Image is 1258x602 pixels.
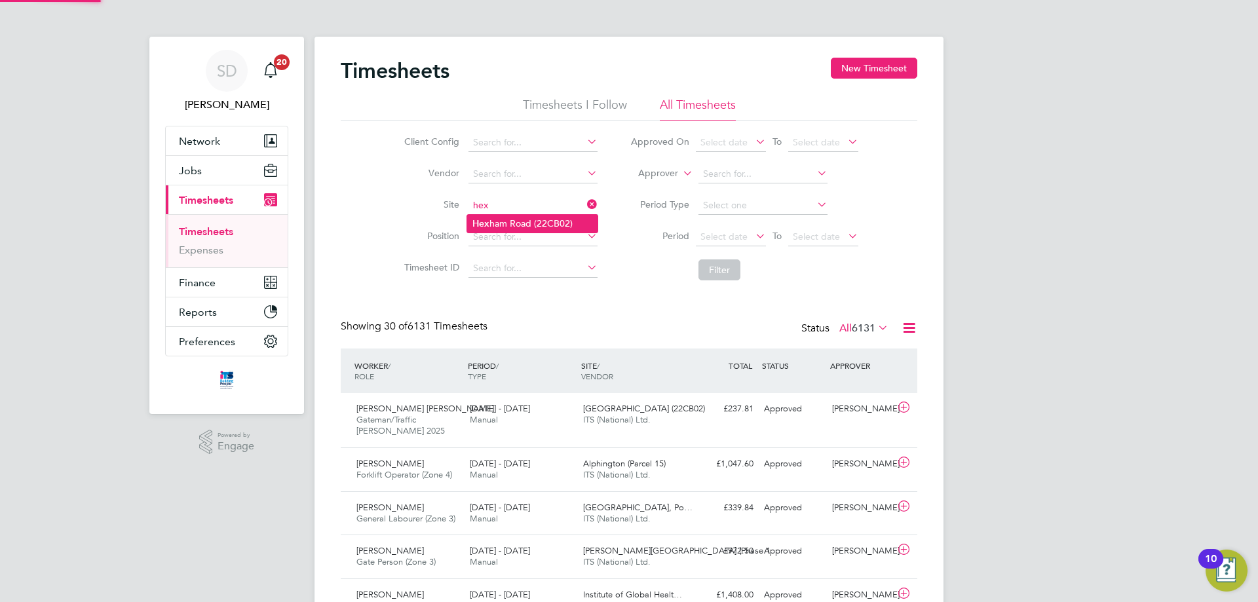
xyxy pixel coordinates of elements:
[356,589,424,600] span: [PERSON_NAME]
[470,556,498,567] span: Manual
[769,227,786,244] span: To
[465,354,578,388] div: PERIOD
[166,156,288,185] button: Jobs
[341,58,449,84] h2: Timesheets
[578,354,691,388] div: SITE
[356,469,452,480] span: Forklift Operator (Zone 4)
[597,360,600,371] span: /
[470,414,498,425] span: Manual
[660,97,736,121] li: All Timesheets
[468,165,598,183] input: Search for...
[166,214,288,267] div: Timesheets
[341,320,490,333] div: Showing
[257,50,284,92] a: 20
[583,502,693,513] span: [GEOGRAPHIC_DATA], Po…
[400,167,459,179] label: Vendor
[759,497,827,519] div: Approved
[793,231,840,242] span: Select date
[759,398,827,420] div: Approved
[827,453,895,475] div: [PERSON_NAME]
[356,556,436,567] span: Gate Person (Zone 3)
[630,198,689,210] label: Period Type
[793,136,840,148] span: Select date
[630,230,689,242] label: Period
[583,403,705,414] span: [GEOGRAPHIC_DATA] (22CB02)
[839,322,888,335] label: All
[691,453,759,475] div: £1,047.60
[769,133,786,150] span: To
[583,589,682,600] span: Institute of Global Healt…
[698,197,828,215] input: Select one
[400,136,459,147] label: Client Config
[852,322,875,335] span: 6131
[166,126,288,155] button: Network
[827,354,895,377] div: APPROVER
[468,228,598,246] input: Search for...
[691,497,759,519] div: £339.84
[356,502,424,513] span: [PERSON_NAME]
[470,458,530,469] span: [DATE] - [DATE]
[470,513,498,524] span: Manual
[218,430,254,441] span: Powered by
[496,360,499,371] span: /
[199,430,255,455] a: Powered byEngage
[274,54,290,70] span: 20
[691,398,759,420] div: £237.81
[468,134,598,152] input: Search for...
[827,540,895,562] div: [PERSON_NAME]
[356,458,424,469] span: [PERSON_NAME]
[356,545,424,556] span: [PERSON_NAME]
[700,231,748,242] span: Select date
[583,458,666,469] span: Alphington (Parcel 15)
[470,502,530,513] span: [DATE] - [DATE]
[468,259,598,278] input: Search for...
[149,37,304,414] nav: Main navigation
[179,135,220,147] span: Network
[166,297,288,326] button: Reports
[700,136,748,148] span: Select date
[217,62,237,79] span: SD
[472,218,489,229] b: Hex
[583,414,651,425] span: ITS (National) Ltd.
[166,185,288,214] button: Timesheets
[583,545,771,556] span: [PERSON_NAME][GEOGRAPHIC_DATA] (Phase 1
[166,327,288,356] button: Preferences
[179,194,233,206] span: Timesheets
[218,369,236,390] img: itsconstruction-logo-retina.png
[630,136,689,147] label: Approved On
[759,453,827,475] div: Approved
[388,360,391,371] span: /
[1205,559,1217,576] div: 10
[698,165,828,183] input: Search for...
[691,540,759,562] div: £972.50
[759,540,827,562] div: Approved
[354,371,374,381] span: ROLE
[179,244,223,256] a: Expenses
[468,197,598,215] input: Search for...
[356,414,445,436] span: Gateman/Traffic [PERSON_NAME] 2025
[583,469,651,480] span: ITS (National) Ltd.
[165,50,288,113] a: SD[PERSON_NAME]
[166,268,288,297] button: Finance
[356,513,455,524] span: General Labourer (Zone 3)
[583,556,651,567] span: ITS (National) Ltd.
[831,58,917,79] button: New Timesheet
[384,320,487,333] span: 6131 Timesheets
[384,320,408,333] span: 30 of
[470,545,530,556] span: [DATE] - [DATE]
[179,335,235,348] span: Preferences
[468,371,486,381] span: TYPE
[400,261,459,273] label: Timesheet ID
[470,589,530,600] span: [DATE] - [DATE]
[759,354,827,377] div: STATUS
[400,198,459,210] label: Site
[179,276,216,289] span: Finance
[581,371,613,381] span: VENDOR
[218,441,254,452] span: Engage
[827,497,895,519] div: [PERSON_NAME]
[179,164,202,177] span: Jobs
[165,97,288,113] span: Stuart Douglas
[583,513,651,524] span: ITS (National) Ltd.
[165,369,288,390] a: Go to home page
[351,354,465,388] div: WORKER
